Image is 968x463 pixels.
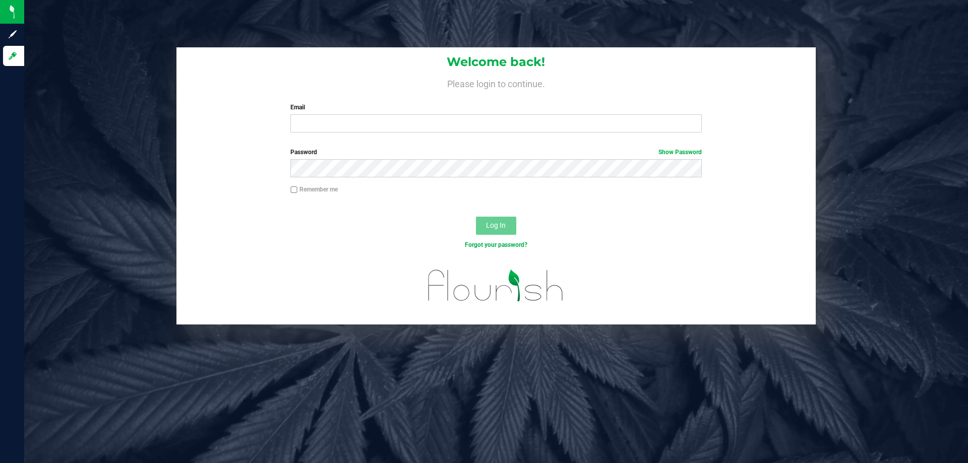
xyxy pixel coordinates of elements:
[8,51,18,61] inline-svg: Log in
[290,185,338,194] label: Remember me
[476,217,516,235] button: Log In
[486,221,506,229] span: Log In
[290,103,701,112] label: Email
[290,149,317,156] span: Password
[176,77,816,89] h4: Please login to continue.
[8,29,18,39] inline-svg: Sign up
[176,55,816,69] h1: Welcome back!
[416,260,576,311] img: flourish_logo.svg
[658,149,702,156] a: Show Password
[465,241,527,248] a: Forgot your password?
[290,186,297,193] input: Remember me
